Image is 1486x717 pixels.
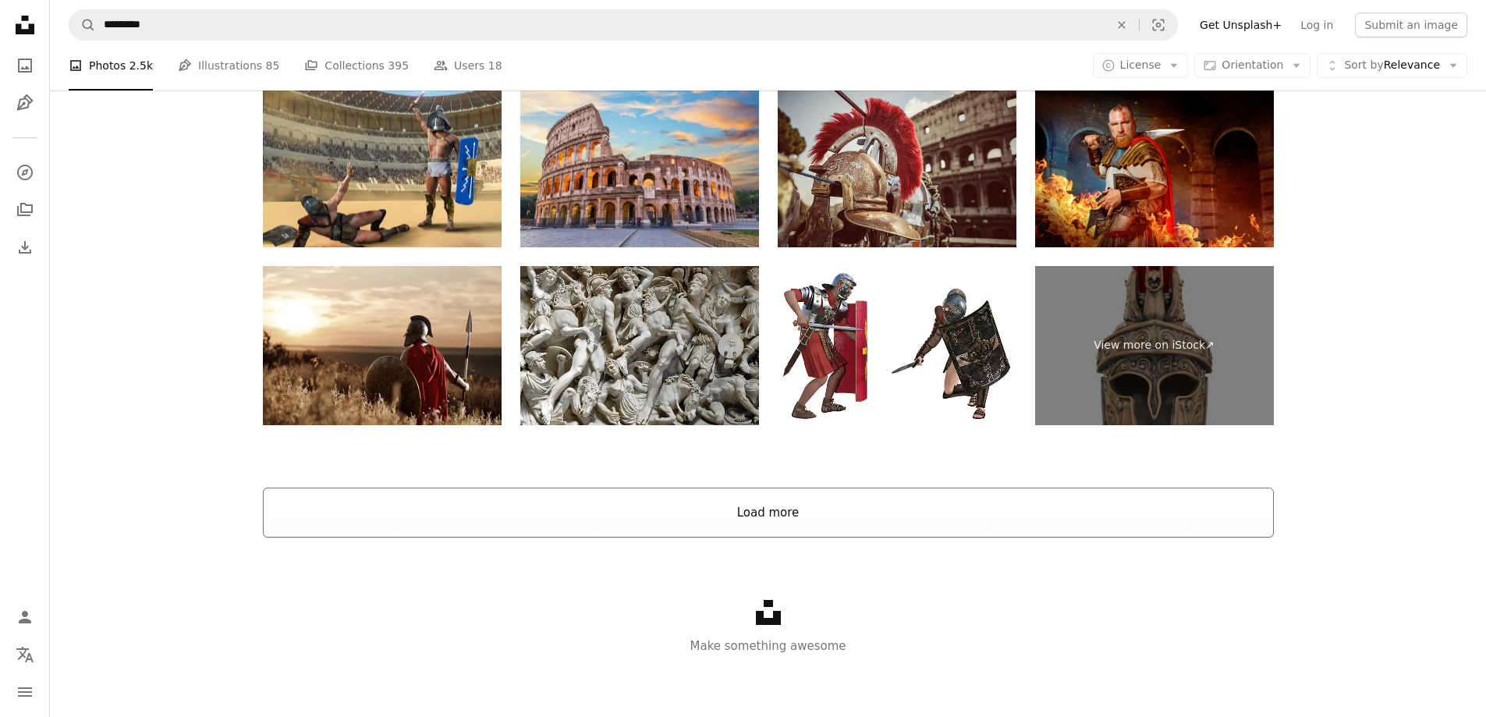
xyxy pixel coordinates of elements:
a: Explore [9,157,41,188]
a: Collections [9,194,41,225]
a: Log in [1291,12,1342,37]
img: Roman Coliseum under the clouds at sunset, summer view, Italy, no people [520,88,759,247]
button: Visual search [1140,10,1177,40]
img: Roman Centurion Soldier Helmets and the Coliseum [778,88,1016,247]
a: Users 18 [434,41,502,91]
a: Illustrations [9,87,41,119]
a: View more on iStock↗ [1035,266,1274,425]
button: Search Unsplash [69,10,96,40]
img: Warrior wearing iron helmet and red cloak. [263,266,502,425]
span: 85 [266,57,280,74]
p: Make something awesome [50,637,1486,655]
form: Find visuals sitewide [69,9,1178,41]
span: 395 [388,57,409,74]
img: Roman legionary and Thracian gladiator isolated on white background [778,266,1016,425]
a: Illustrations 85 [178,41,279,91]
button: Language [9,639,41,670]
a: Home — Unsplash [9,9,41,44]
a: Get Unsplash+ [1190,12,1291,37]
button: License [1093,53,1189,78]
a: Photos [9,50,41,81]
a: Log in / Sign up [9,602,41,633]
img: A redhead Warrior Gladiator in a fire filled fighting arena [1035,88,1274,247]
img: Gladiator fight in an ancient Roman colosseum [263,88,502,247]
button: Sort byRelevance [1317,53,1467,78]
span: Sort by [1344,59,1383,71]
img: Ancient Romans [520,266,759,425]
button: Orientation [1194,53,1310,78]
button: Load more [263,488,1274,538]
span: License [1120,59,1161,71]
span: 18 [488,57,502,74]
a: Download History [9,232,41,263]
button: Clear [1105,10,1139,40]
a: Collections 395 [304,41,409,91]
span: Orientation [1222,59,1283,71]
button: Menu [9,676,41,708]
span: Relevance [1344,58,1440,73]
button: Submit an image [1355,12,1467,37]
